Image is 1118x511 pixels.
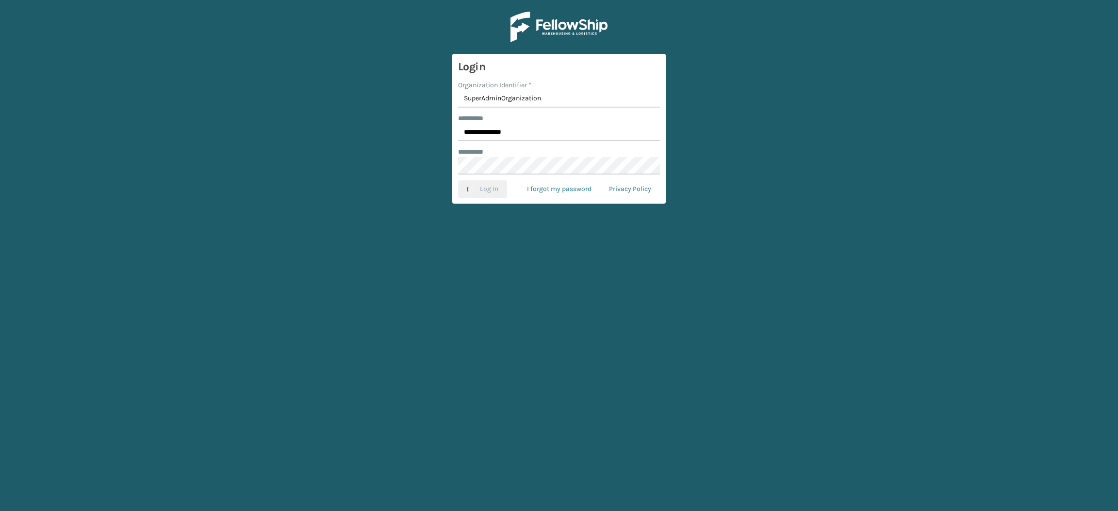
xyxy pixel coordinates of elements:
a: I forgot my password [518,180,600,198]
h3: Login [458,60,660,74]
label: Organization Identifier [458,80,531,90]
img: Logo [510,12,608,42]
a: Privacy Policy [600,180,660,198]
button: Log In [458,180,507,198]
